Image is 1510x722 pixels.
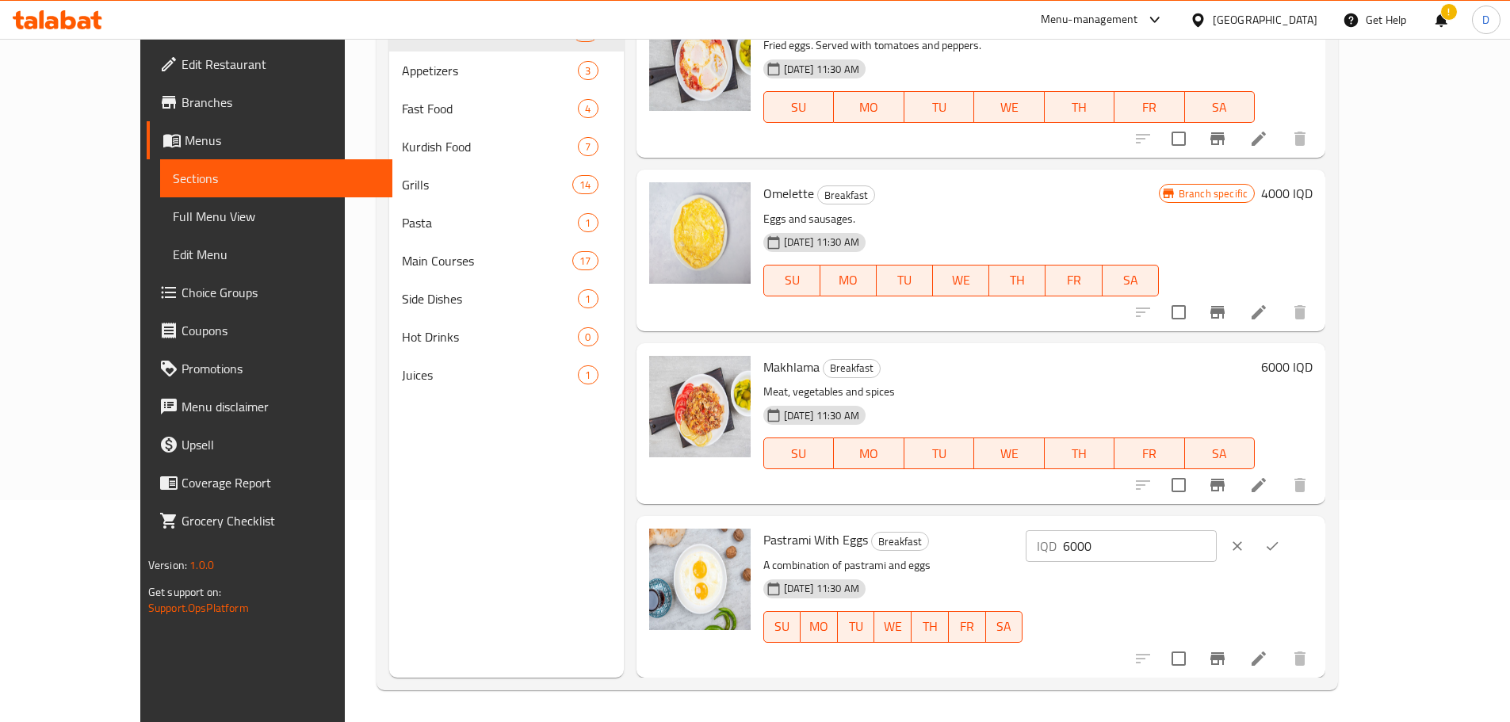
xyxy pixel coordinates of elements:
[1213,11,1317,29] div: [GEOGRAPHIC_DATA]
[402,175,572,194] span: Grills
[770,96,828,119] span: SU
[1281,293,1319,331] button: delete
[770,615,795,638] span: SU
[1114,437,1185,469] button: FR
[827,269,870,292] span: MO
[1191,96,1249,119] span: SA
[778,581,866,596] span: [DATE] 11:30 AM
[1185,437,1256,469] button: SA
[182,511,380,530] span: Grocery Checklist
[989,265,1046,296] button: TH
[182,55,380,74] span: Edit Restaurant
[578,327,598,346] div: items
[1198,293,1237,331] button: Branch-specific-item
[147,45,392,83] a: Edit Restaurant
[818,186,874,204] span: Breakfast
[1249,649,1268,668] a: Edit menu item
[148,582,221,602] span: Get support on:
[834,91,904,123] button: MO
[1191,442,1249,465] span: SA
[912,611,949,643] button: TH
[389,318,623,356] div: Hot Drinks0
[147,502,392,540] a: Grocery Checklist
[182,93,380,112] span: Branches
[579,139,597,155] span: 7
[185,131,380,150] span: Menus
[1162,296,1195,329] span: Select to update
[778,235,866,250] span: [DATE] 11:30 AM
[402,289,578,308] span: Side Dishes
[147,273,392,311] a: Choice Groups
[182,435,380,454] span: Upsell
[182,283,380,302] span: Choice Groups
[778,62,866,77] span: [DATE] 11:30 AM
[1121,96,1179,119] span: FR
[389,166,623,204] div: Grills14
[824,359,880,377] span: Breakfast
[1482,11,1489,29] span: D
[1261,182,1313,204] h6: 4000 IQD
[649,10,751,111] img: Fried Eggs With Tomatoes And Pepper
[1249,476,1268,495] a: Edit menu item
[147,426,392,464] a: Upsell
[1198,640,1237,678] button: Branch-specific-item
[949,611,986,643] button: FR
[1041,10,1138,29] div: Menu-management
[974,91,1045,123] button: WE
[763,382,1256,402] p: Meat, vegetables and spices
[877,265,933,296] button: TU
[572,251,598,270] div: items
[579,330,597,345] span: 0
[874,611,912,643] button: WE
[389,52,623,90] div: Appetizers3
[986,611,1023,643] button: SA
[389,7,623,400] nav: Menu sections
[981,96,1038,119] span: WE
[1255,529,1290,563] button: ok
[579,63,597,78] span: 3
[147,464,392,502] a: Coverage Report
[1198,120,1237,158] button: Branch-specific-item
[763,355,820,379] span: Makhlama
[1162,468,1195,502] span: Select to update
[402,137,578,156] span: Kurdish Food
[1114,91,1185,123] button: FR
[578,137,598,156] div: items
[173,169,380,188] span: Sections
[996,269,1039,292] span: TH
[763,528,868,552] span: Pastrami With Eggs
[402,99,578,118] span: Fast Food
[147,311,392,350] a: Coupons
[182,397,380,416] span: Menu disclaimer
[402,251,572,270] span: Main Courses
[1281,120,1319,158] button: delete
[1185,91,1256,123] button: SA
[1063,530,1217,562] input: Please enter price
[148,555,187,575] span: Version:
[160,235,392,273] a: Edit Menu
[579,101,597,117] span: 4
[871,532,929,551] div: Breakfast
[1051,442,1109,465] span: TH
[579,292,597,307] span: 1
[807,615,831,638] span: MO
[763,556,1023,575] p: A combination of pastrami and eggs
[763,611,801,643] button: SU
[148,598,249,618] a: Support.OpsPlatform
[844,615,869,638] span: TU
[974,437,1045,469] button: WE
[838,611,875,643] button: TU
[911,442,969,465] span: TU
[189,555,214,575] span: 1.0.0
[763,437,834,469] button: SU
[1281,640,1319,678] button: delete
[1052,269,1095,292] span: FR
[182,321,380,340] span: Coupons
[1045,91,1115,123] button: TH
[834,437,904,469] button: MO
[763,91,834,123] button: SU
[1281,466,1319,504] button: delete
[1037,537,1057,556] p: IQD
